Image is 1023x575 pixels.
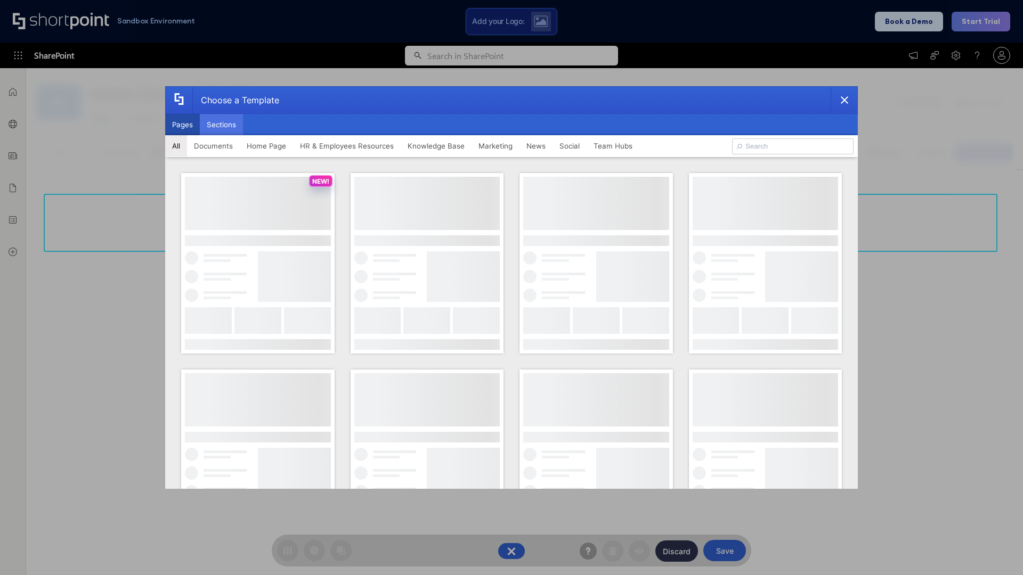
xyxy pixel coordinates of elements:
iframe: Chat Widget [970,524,1023,575]
button: Documents [187,135,240,157]
div: template selector [165,86,858,489]
input: Search [732,138,854,154]
button: Sections [200,114,243,135]
button: Home Page [240,135,293,157]
p: NEW! [312,177,329,185]
button: Pages [165,114,200,135]
button: Team Hubs [587,135,639,157]
button: All [165,135,187,157]
button: HR & Employees Resources [293,135,401,157]
button: News [519,135,553,157]
button: Knowledge Base [401,135,472,157]
button: Marketing [472,135,519,157]
div: Choose a Template [192,87,279,113]
button: Social [553,135,587,157]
